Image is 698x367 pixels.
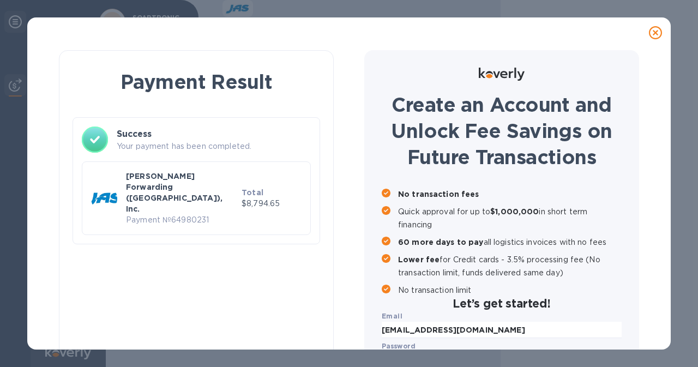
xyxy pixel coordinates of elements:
label: Password [382,343,415,350]
h1: Create an Account and Unlock Fee Savings on Future Transactions [382,92,622,170]
b: Email [382,312,402,320]
h2: Let’s get started! [382,297,622,310]
input: Enter email address [382,322,622,338]
h1: Payment Result [77,68,316,95]
b: No transaction fees [398,190,479,198]
p: Your payment has been completed. [117,141,311,152]
b: 60 more days to pay [398,238,484,246]
p: for Credit cards - 3.5% processing fee (No transaction limit, funds delivered same day) [398,253,622,279]
p: [PERSON_NAME] Forwarding ([GEOGRAPHIC_DATA]), Inc. [126,171,237,214]
p: $8,794.65 [242,198,302,209]
b: Total [242,188,263,197]
p: No transaction limit [398,284,622,297]
img: Logo [479,68,525,81]
b: $1,000,000 [490,207,539,216]
p: Quick approval for up to in short term financing [398,205,622,231]
h3: Success [117,128,311,141]
p: Payment № 64980231 [126,214,237,226]
p: all logistics invoices with no fees [398,236,622,249]
b: Lower fee [398,255,440,264]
